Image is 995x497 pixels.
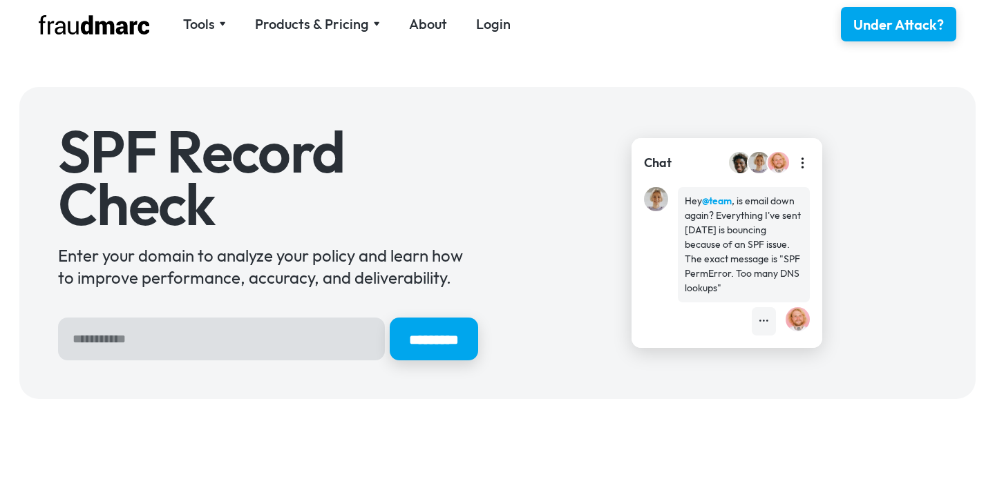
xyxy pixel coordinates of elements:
[685,194,803,295] div: Hey , is email down again? Everything I've sent [DATE] is bouncing because of an SPF issue. The e...
[841,7,956,41] a: Under Attack?
[183,14,215,34] div: Tools
[58,318,478,360] form: Hero Sign Up Form
[58,244,478,289] div: Enter your domain to analyze your policy and learn how to improve performance, accuracy, and deli...
[255,14,380,34] div: Products & Pricing
[759,314,769,329] div: •••
[409,14,447,34] a: About
[183,14,226,34] div: Tools
[58,126,478,230] h1: SPF Record Check
[644,154,672,172] div: Chat
[702,195,732,207] strong: @team
[476,14,511,34] a: Login
[853,15,944,35] div: Under Attack?
[255,14,369,34] div: Products & Pricing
